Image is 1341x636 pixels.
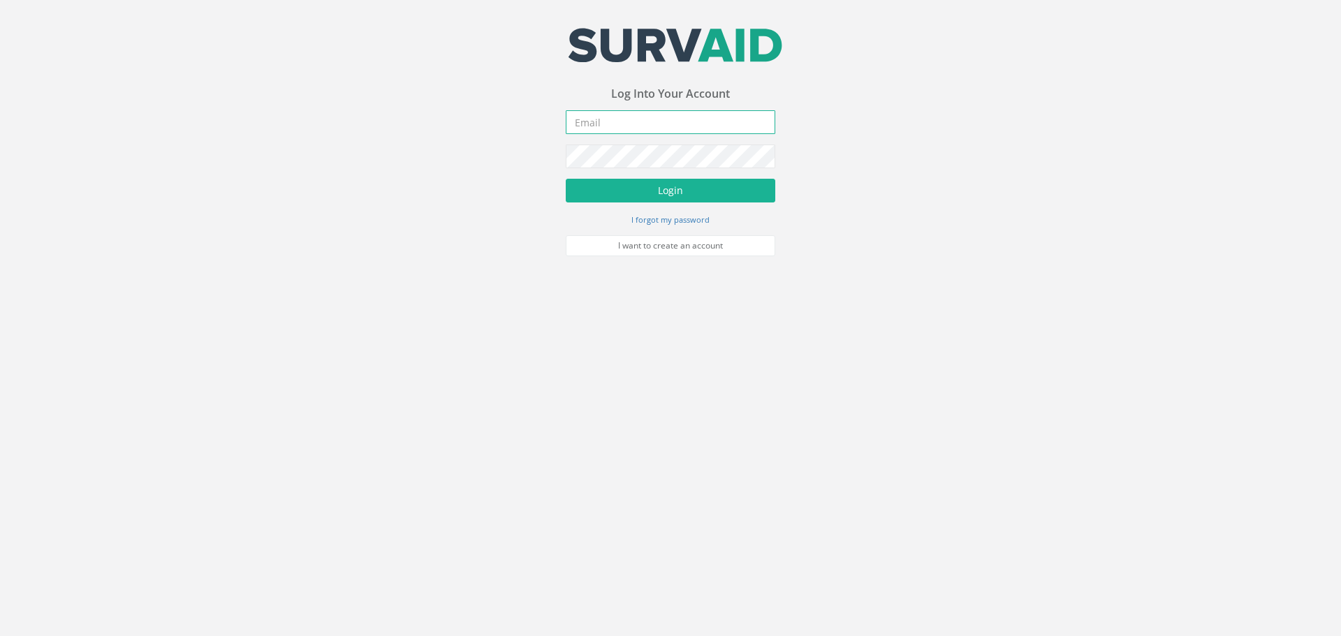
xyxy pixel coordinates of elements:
small: I forgot my password [631,214,710,225]
a: I want to create an account [566,235,775,256]
a: I forgot my password [631,213,710,225]
button: Login [566,179,775,202]
h3: Log Into Your Account [566,88,775,101]
input: Email [566,110,775,134]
